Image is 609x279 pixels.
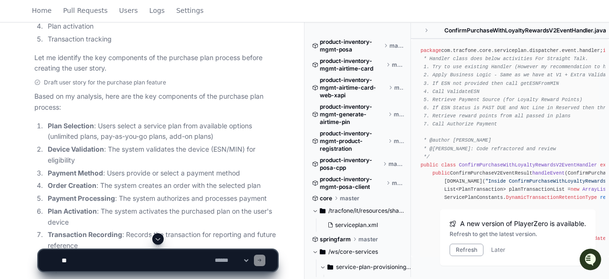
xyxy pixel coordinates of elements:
div: We're offline, but we'll be back soon! [32,81,138,88]
span: Settings [176,8,203,13]
span: new [571,186,579,192]
button: Start new chat [162,74,174,85]
span: ArrayList [582,186,609,192]
span: Draft user story for the purchase plan feature [44,79,166,86]
span: DynamicTransactionRetentionType [506,195,597,200]
span: public [420,162,438,168]
span: master [392,179,404,187]
iframe: Open customer support [578,248,604,273]
span: serviceplan.xml [335,221,378,229]
span: master [392,61,404,69]
span: class [441,162,456,168]
li: Plan activation [45,21,277,32]
li: : The system authorizes and processes payment [45,193,277,204]
strong: Plan Selection [48,122,94,130]
strong: Device Validation [48,145,104,153]
svg: Directory [320,205,325,217]
span: handleEvent [532,170,565,176]
strong: Transaction Recording [48,230,122,238]
span: core [320,195,332,202]
span: /tracfone/it/resources/shared-chanel-blocks/src/main/resources/web/chanel/blocks/direct/safelink/... [328,207,404,215]
span: Pylon [95,100,115,107]
span: product-inventory-mgmt-generate-airtime-pin [320,103,386,126]
li: : Records the transaction for reporting and future reference [45,229,277,251]
span: product-inventory-posa-cpp [320,156,381,172]
span: product-inventory-mgmt-airtime-card [320,57,384,72]
li: Transaction tracking [45,34,277,45]
strong: Payment Processing [48,194,115,202]
a: Powered byPylon [67,100,115,107]
div: Start new chat [32,71,157,81]
span: master [389,42,404,50]
span: A new version of PlayerZero is available. [460,219,586,228]
span: product-inventory-mgmt-posa-client [320,176,384,191]
strong: Payment Method [48,169,103,177]
span: Logs [149,8,165,13]
span: master [394,84,404,92]
button: serviceplan.xml [324,218,398,232]
li: : Users select a service plan from available options (unlimited plans, pay-as-you-go plans, add-o... [45,121,277,143]
button: Later [491,246,505,254]
span: master [394,111,404,118]
p: Let me identify the key components of the purchase plan process before creating the user story. [34,52,277,74]
span: master [394,137,404,145]
span: product-inventory-mgmt-airtime-card-web-xapi [320,76,387,99]
span: master [388,160,404,168]
strong: Order Creation [48,181,96,189]
span: public [432,170,450,176]
span: ConfirmPurchaseWithLoyaltyRewardsV2EventHandler.java [444,27,606,34]
img: PlayerZero [10,10,29,29]
p: Based on my analysis, here are the key components of the purchase plan process: [34,91,277,113]
span: Pull Requests [63,8,107,13]
span: Home [32,8,52,13]
span: master [340,195,359,202]
button: /tracfone/it/resources/shared-chanel-blocks/src/main/resources/web/chanel/blocks/direct/safelink/... [312,203,404,218]
span: ConfirmPurchaseWithLoyaltyRewardsV2EventHandler [459,162,597,168]
div: Welcome [10,38,174,53]
li: : The system validates the device (ESN/MIN) for eligibility [45,144,277,166]
span: product-inventory-mgmt-posa [320,38,382,53]
button: Refresh [450,244,483,256]
span: Users [119,8,138,13]
strong: Plan Activation [48,207,97,215]
li: : Users provide or select a payment method [45,168,277,179]
span: package [420,48,441,53]
li: : The system creates an order with the selected plan [45,180,277,191]
li: : The system activates the purchased plan on the user's device [45,206,277,228]
img: 1756235613930-3d25f9e4-fa56-45dd-b3ad-e072dfbd1548 [10,71,27,88]
div: Refresh to get the latest version. [450,230,586,238]
span: product-inventory-mgmt-product-registration [320,130,386,153]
